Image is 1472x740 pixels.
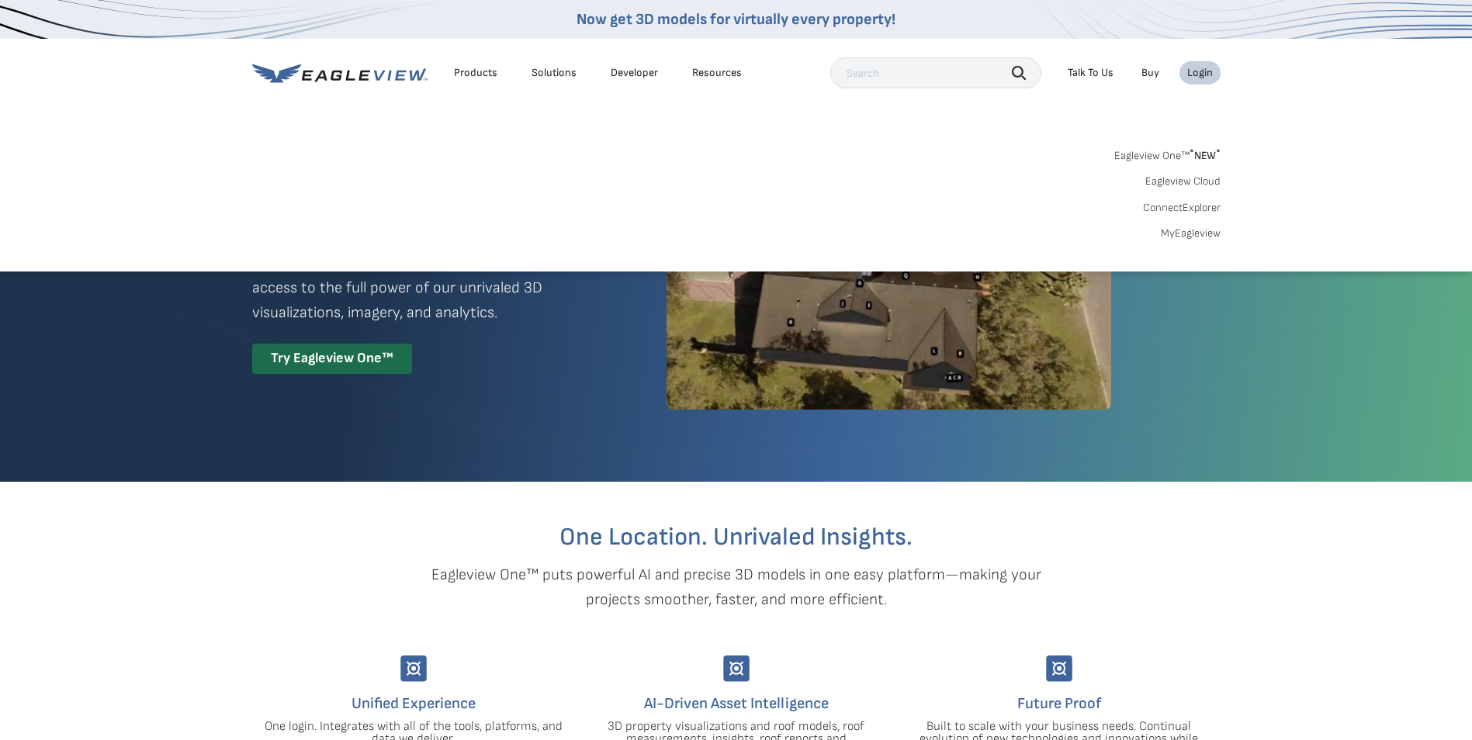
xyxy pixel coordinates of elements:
div: Login [1187,66,1213,80]
p: Eagleview One™ puts powerful AI and precise 3D models in one easy platform—making your projects s... [404,562,1068,612]
img: Group-9744.svg [1046,655,1072,682]
p: A premium digital experience that provides seamless access to the full power of our unrivaled 3D ... [252,251,611,325]
a: MyEagleview [1161,226,1221,240]
div: Solutions [532,66,577,80]
a: Buy [1141,66,1159,80]
a: Eagleview Cloud [1145,175,1221,188]
div: Resources [692,66,742,80]
img: Group-9744.svg [723,655,750,682]
h4: Unified Experience [264,691,563,716]
img: Group-9744.svg [400,655,427,682]
h4: Future Proof [909,691,1209,716]
div: Talk To Us [1068,66,1114,80]
a: Eagleview One™*NEW* [1114,144,1221,162]
a: ConnectExplorer [1143,201,1221,215]
a: Developer [611,66,658,80]
div: Products [454,66,497,80]
h4: AI-Driven Asset Intelligence [587,691,886,716]
a: Now get 3D models for virtually every property! [577,10,895,29]
h2: One Location. Unrivaled Insights. [264,525,1209,550]
span: NEW [1190,149,1221,162]
div: Try Eagleview One™ [252,344,412,374]
input: Search [830,57,1041,88]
